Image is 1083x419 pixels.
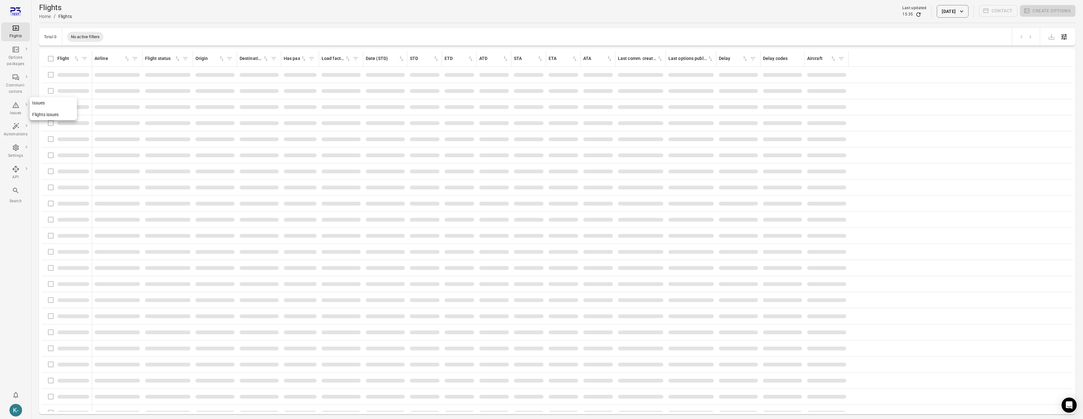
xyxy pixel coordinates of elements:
[284,55,307,62] div: Sort by has pax in ascending order
[549,55,578,62] div: Sort by ETA in ascending order
[195,55,225,62] div: Sort by origin in ascending order
[9,404,22,416] div: K-
[39,13,72,20] nav: Breadcrumbs
[322,55,351,62] div: Sort by load factor in ascending order
[668,55,713,62] div: Sort by last options package published in ascending order
[80,54,89,63] span: Filter by flight
[763,55,802,62] div: Delay codes
[937,5,968,18] button: [DATE]
[57,55,80,62] div: Sort by flight in ascending order
[181,54,190,63] span: Filter by flight status
[307,54,316,63] span: Filter by has pax
[719,55,748,62] div: Sort by delay in ascending order
[479,55,509,62] div: Sort by ATD in ascending order
[4,33,27,39] div: Flights
[145,55,181,62] div: Sort by flight status in ascending order
[807,55,836,62] div: Sort by aircraft in ascending order
[130,54,140,63] span: Filter by airline
[30,97,77,120] nav: Local navigation
[748,54,758,63] span: Filter by delay
[240,55,269,62] div: Sort by destination in ascending order
[4,82,27,95] div: Communi-cations
[1058,31,1070,43] button: Open table configuration
[1020,5,1075,18] span: Please make a selection to create an option package
[30,109,77,121] a: Flights issues
[4,153,27,159] div: Settings
[902,5,926,11] div: Last updated
[583,55,613,62] div: Sort by ATA in ascending order
[95,55,130,62] div: Sort by airline in ascending order
[4,174,27,180] div: API
[351,54,360,63] span: Filter by load factor
[836,54,846,63] span: Filter by aircraft
[366,55,405,62] div: Sort by date (STD) in ascending order
[4,110,27,116] div: Issues
[225,54,234,63] span: Filter by origin
[54,13,56,20] li: /
[514,55,543,62] div: Sort by STA in ascending order
[30,97,77,109] a: Issues
[39,3,72,13] h1: Flights
[4,131,27,138] div: Automations
[915,11,922,18] button: Refresh data
[979,5,1018,18] span: Please make a selection to create communications
[4,55,27,67] div: Options packages
[44,35,57,39] div: Total 0
[269,54,278,63] span: Filter by destination
[618,55,663,62] div: Sort by last communication created in ascending order
[4,198,27,204] div: Search
[9,389,22,401] button: Notifications
[58,13,72,20] div: Flights
[67,34,104,40] span: No active filters
[39,14,51,19] a: Home
[445,55,474,62] div: Sort by ETD in ascending order
[1045,33,1058,39] span: Please make a selection to export
[1062,398,1077,413] div: Open Intercom Messenger
[1017,33,1035,41] nav: pagination navigation
[410,55,439,62] div: Sort by STD in ascending order
[7,401,25,419] button: Kristinn - avilabs
[902,11,913,18] div: 15:35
